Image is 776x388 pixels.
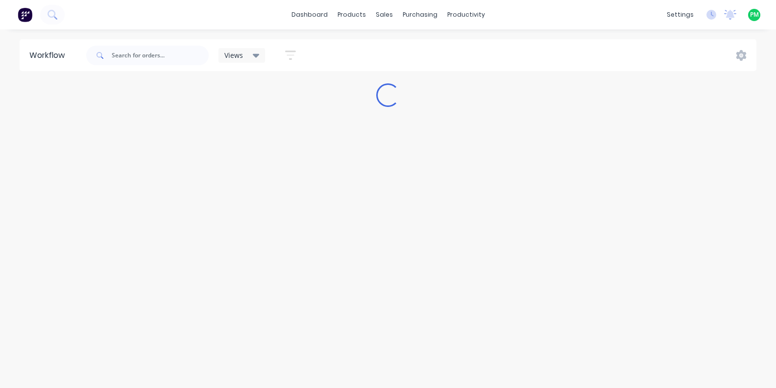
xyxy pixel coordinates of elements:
[287,7,333,22] a: dashboard
[750,10,759,19] span: PM
[29,50,70,61] div: Workflow
[662,7,699,22] div: settings
[398,7,442,22] div: purchasing
[224,50,243,60] span: Views
[112,46,209,65] input: Search for orders...
[371,7,398,22] div: sales
[18,7,32,22] img: Factory
[333,7,371,22] div: products
[442,7,490,22] div: productivity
